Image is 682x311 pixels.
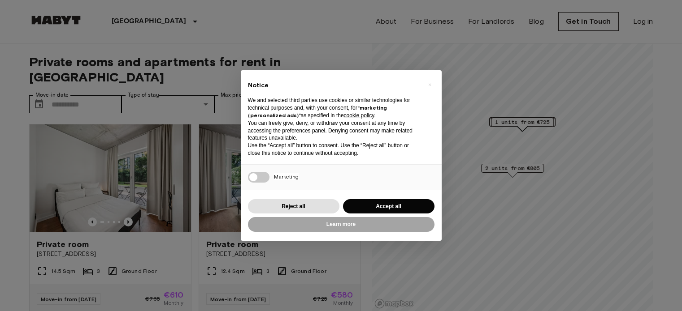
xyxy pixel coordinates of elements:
[343,199,434,214] button: Accept all
[248,119,420,142] p: You can freely give, deny, or withdraw your consent at any time by accessing the preferences pane...
[248,104,387,119] strong: “marketing (personalized ads)”
[423,77,437,92] button: Close this notice
[248,97,420,119] p: We and selected third parties use cookies or similar technologies for technical purposes and, wit...
[248,217,434,232] button: Learn more
[274,173,299,180] span: Marketing
[344,112,374,119] a: cookie policy
[248,142,420,157] p: Use the “Accept all” button to consent. Use the “Reject all” button or close this notice to conti...
[248,199,339,214] button: Reject all
[248,81,420,90] h2: Notice
[428,79,431,90] span: ×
